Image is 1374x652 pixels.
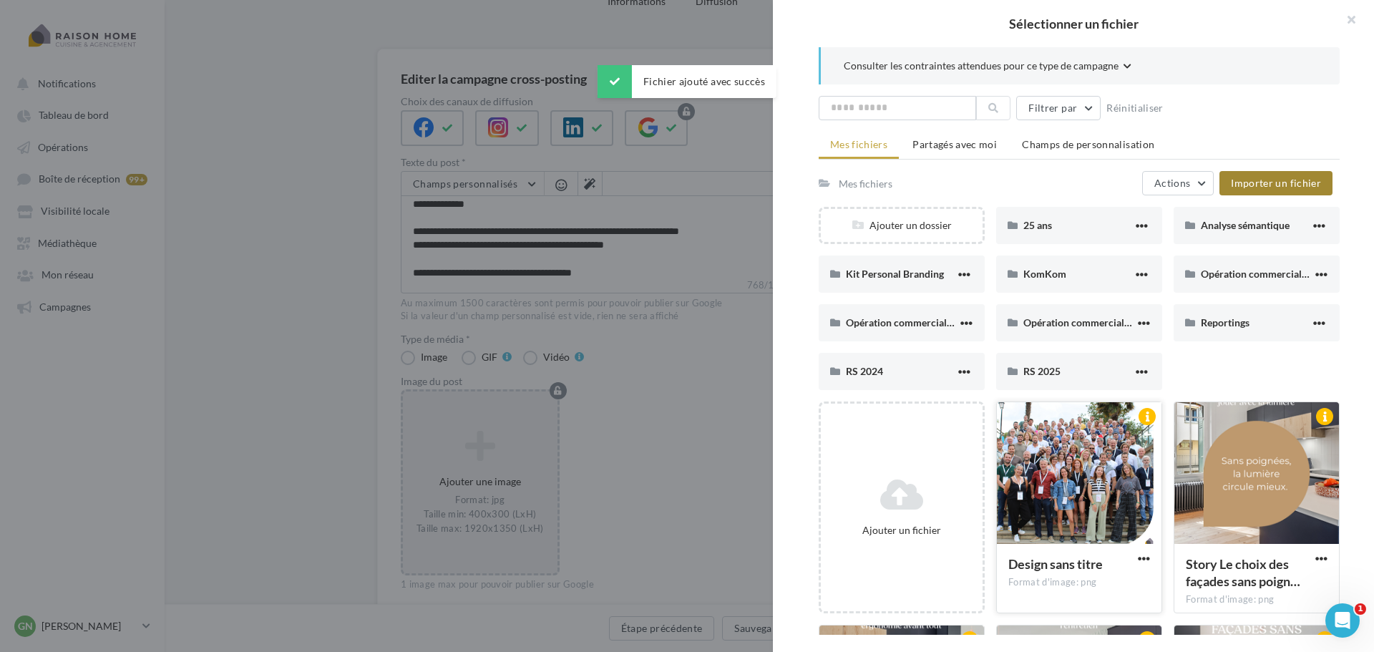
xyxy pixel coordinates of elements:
span: Consulter les contraintes attendues pour ce type de campagne [844,59,1119,72]
span: Opération commerciale [DATE] [1023,316,1162,329]
button: Importer un fichier [1219,171,1332,195]
span: Actions [1154,177,1190,189]
span: Opération commerciale rentrée 2024 [846,316,1012,329]
div: Ajouter un dossier [821,218,983,232]
span: 25 ans [1023,219,1052,231]
span: Partagés avec moi [912,138,997,150]
div: Fichier ajouté avec succès [598,65,776,98]
iframe: Intercom live chat [1325,603,1360,638]
span: 1 [1355,603,1366,615]
span: Reportings [1201,316,1249,329]
span: Mes fichiers [830,138,887,150]
h2: Sélectionner un fichier [796,17,1351,30]
span: Champs de personnalisation [1022,138,1154,150]
span: KomKom [1023,268,1066,280]
div: Mes fichiers [839,177,892,190]
div: Ajouter un fichier [827,523,977,537]
button: Réinitialiser [1101,99,1169,117]
button: Consulter les contraintes attendues pour ce type de campagne [844,59,1131,76]
span: RS 2024 [846,365,883,377]
span: Design sans titre [1008,556,1103,572]
span: Story Le choix des façades sans poignées (3) [1186,556,1300,589]
span: Kit Personal Branding [846,268,944,280]
button: Actions [1142,171,1214,195]
span: Importer un fichier [1231,177,1321,189]
span: Analyse sémantique [1201,219,1290,231]
span: Opération commerciale octobre [1201,268,1344,280]
div: Format d'image: png [1008,576,1150,589]
button: Filtrer par [1016,96,1101,120]
div: Format d'image: png [1186,593,1327,606]
span: RS 2025 [1023,365,1061,377]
